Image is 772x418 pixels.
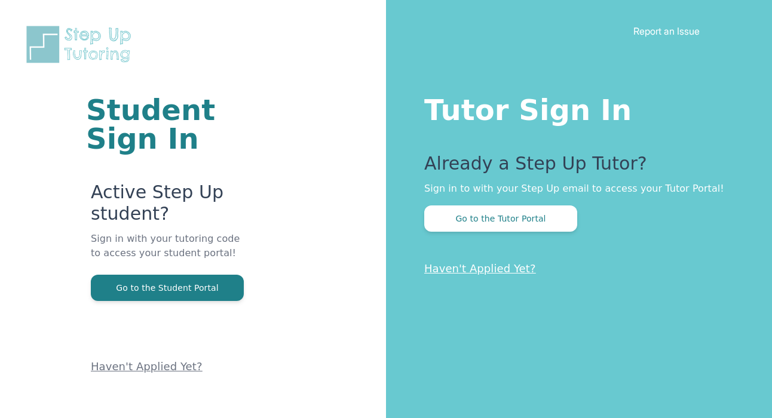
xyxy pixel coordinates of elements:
h1: Student Sign In [86,96,243,153]
p: Active Step Up student? [91,182,243,232]
p: Sign in with your tutoring code to access your student portal! [91,232,243,275]
a: Report an Issue [633,25,700,37]
p: Sign in to with your Step Up email to access your Tutor Portal! [424,182,724,196]
button: Go to the Tutor Portal [424,205,577,232]
button: Go to the Student Portal [91,275,244,301]
a: Haven't Applied Yet? [91,360,203,373]
a: Go to the Student Portal [91,282,244,293]
h1: Tutor Sign In [424,91,724,124]
p: Already a Step Up Tutor? [424,153,724,182]
a: Haven't Applied Yet? [424,262,536,275]
a: Go to the Tutor Portal [424,213,577,224]
img: Step Up Tutoring horizontal logo [24,24,139,65]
